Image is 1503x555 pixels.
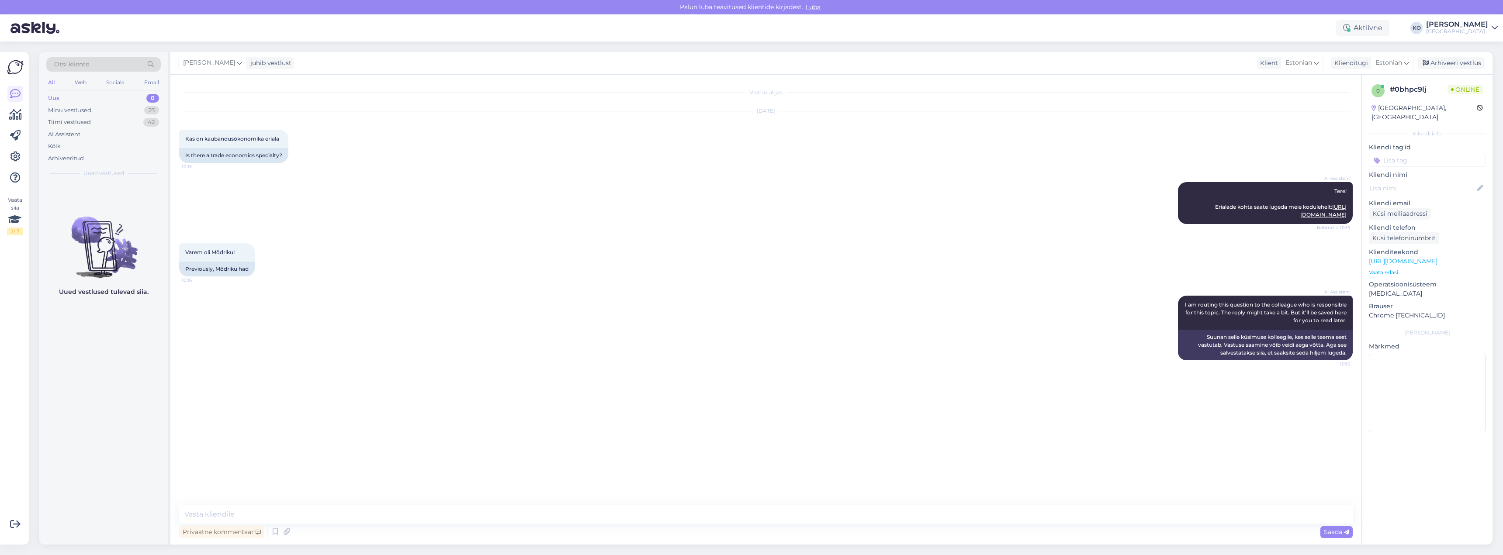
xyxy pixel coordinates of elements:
span: Estonian [1285,58,1312,68]
div: juhib vestlust [247,59,291,68]
div: Klient [1257,59,1278,68]
div: Arhiveeritud [48,154,84,163]
a: [PERSON_NAME][GEOGRAPHIC_DATA] [1426,21,1498,35]
div: [GEOGRAPHIC_DATA] [1426,28,1488,35]
span: I am routing this question to the colleague who is responsible for this topic. The reply might ta... [1185,301,1348,324]
div: 23 [144,106,159,115]
p: Klienditeekond [1369,248,1486,257]
span: Luba [803,3,823,11]
div: Email [142,77,161,88]
img: No chats [39,201,168,279]
div: Is there a trade economics specialty? [179,148,288,163]
div: [PERSON_NAME] [1369,329,1486,337]
div: Arhiveeri vestlus [1417,57,1485,69]
div: Web [73,77,88,88]
div: Previously, Mõdriku had [179,262,255,276]
span: [PERSON_NAME] [183,58,235,68]
div: 2 / 3 [7,228,23,235]
p: Kliendi tag'id [1369,143,1486,152]
a: [URL][DOMAIN_NAME] [1369,257,1437,265]
div: Uus [48,94,59,103]
div: Küsi meiliaadressi [1369,208,1431,220]
span: Varem oli Mõdrikul [185,249,235,255]
div: Kõik [48,142,61,151]
div: Aktiivne [1336,20,1389,36]
span: Uued vestlused [83,169,124,177]
span: Kas on kaubandusökonomika eriala [185,135,279,142]
p: Kliendi email [1369,199,1486,208]
span: Saada [1324,528,1349,536]
div: Klienditugi [1331,59,1368,68]
span: 10:15 [182,163,215,170]
p: Operatsioonisüsteem [1369,280,1486,289]
div: # 0bhpc9lj [1390,84,1448,95]
div: [PERSON_NAME] [1426,21,1488,28]
input: Lisa nimi [1369,183,1475,193]
div: 0 [146,94,159,103]
p: Kliendi nimi [1369,170,1486,179]
div: Kliendi info [1369,130,1486,138]
p: Vaata edasi ... [1369,269,1486,276]
span: Otsi kliente [54,60,89,69]
div: Minu vestlused [48,106,91,115]
p: Uued vestlused tulevad siia. [59,287,149,296]
span: AI Assistent [1317,175,1350,182]
span: Online [1448,85,1483,94]
p: Kliendi telefon [1369,223,1486,232]
span: 0 [1376,87,1380,94]
div: [DATE] [179,107,1353,115]
img: Askly Logo [7,59,24,76]
input: Lisa tag [1369,154,1486,167]
p: Chrome [TECHNICAL_ID] [1369,311,1486,320]
div: Suunan selle küsimuse kolleegile, kes selle teema eest vastutab. Vastuse saamine võib veidi aega ... [1178,330,1353,360]
div: Küsi telefoninumbrit [1369,232,1439,244]
span: AI Assistent [1317,289,1350,295]
p: [MEDICAL_DATA] [1369,289,1486,298]
div: [GEOGRAPHIC_DATA], [GEOGRAPHIC_DATA] [1371,103,1477,122]
div: AI Assistent [48,130,80,139]
div: KO [1410,22,1423,34]
span: Estonian [1375,58,1402,68]
div: 42 [143,118,159,127]
div: All [46,77,56,88]
div: Privaatne kommentaar [179,526,264,538]
p: Märkmed [1369,342,1486,351]
div: Vaata siia [7,196,23,235]
span: Nähtud ✓ 10:15 [1317,224,1350,231]
span: 10:16 [182,277,215,283]
div: Tiimi vestlused [48,118,91,127]
p: Brauser [1369,302,1486,311]
span: 10:16 [1317,361,1350,367]
div: Socials [104,77,126,88]
div: Vestlus algas [179,89,1353,97]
